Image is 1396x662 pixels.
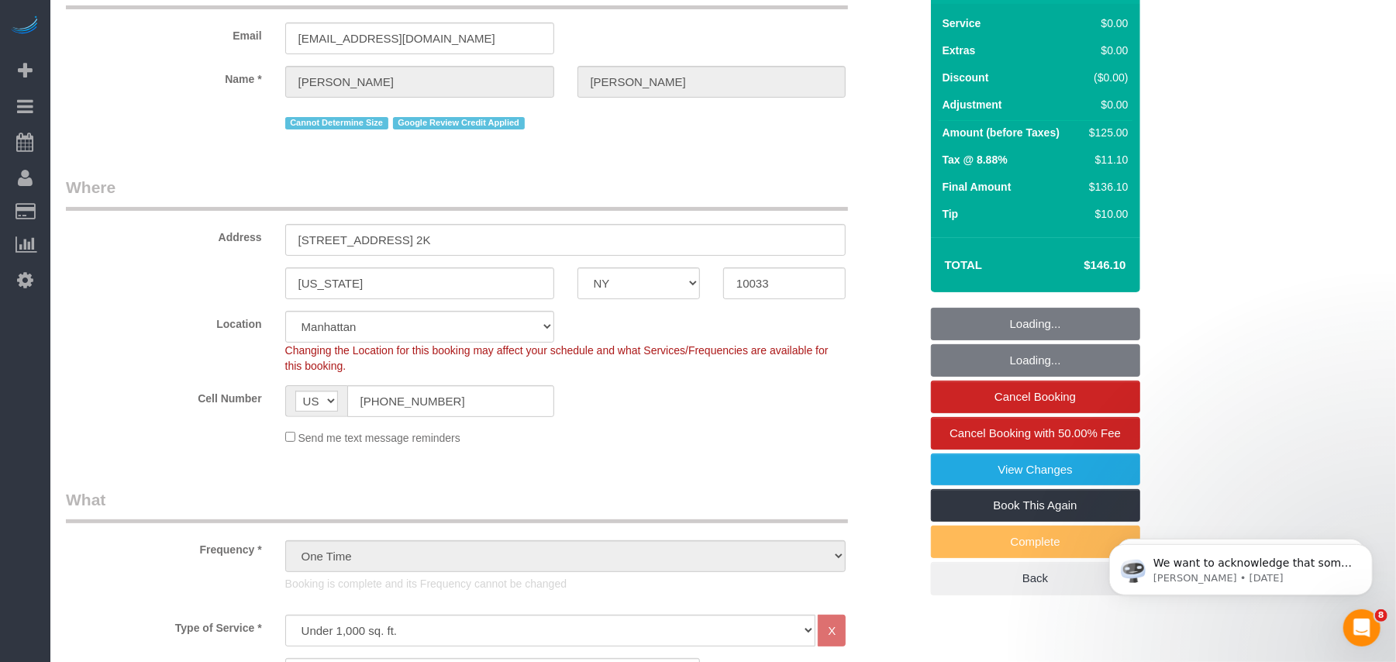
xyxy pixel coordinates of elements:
[54,22,274,43] label: Email
[285,267,554,299] input: City
[1083,152,1128,167] div: $11.10
[393,117,525,129] span: Google Review Credit Applied
[931,417,1140,450] a: Cancel Booking with 50.00% Fee
[54,66,274,87] label: Name *
[66,176,848,211] legend: Where
[945,258,983,271] strong: Total
[67,60,267,74] p: Message from Ellie, sent 1d ago
[943,43,976,58] label: Extras
[1083,16,1128,31] div: $0.00
[943,206,959,222] label: Tip
[1086,512,1396,620] iframe: Intercom notifications message
[577,66,846,98] input: Last Name
[54,385,274,406] label: Cell Number
[1083,97,1128,112] div: $0.00
[298,432,460,444] span: Send me text message reminders
[54,224,274,245] label: Address
[1375,609,1387,622] span: 8
[931,489,1140,522] a: Book This Again
[950,426,1121,440] span: Cancel Booking with 50.00% Fee
[1343,609,1380,646] iframe: Intercom live chat
[54,615,274,636] label: Type of Service *
[9,16,40,37] img: Automaid Logo
[943,97,1002,112] label: Adjustment
[54,536,274,557] label: Frequency *
[1083,43,1128,58] div: $0.00
[347,385,554,417] input: Cell Number
[931,381,1140,413] a: Cancel Booking
[285,66,554,98] input: First Name
[943,16,981,31] label: Service
[931,453,1140,486] a: View Changes
[1083,179,1128,195] div: $136.10
[285,22,554,54] input: Email
[1083,70,1128,85] div: ($0.00)
[66,488,848,523] legend: What
[285,576,846,591] p: Booking is complete and its Frequency cannot be changed
[1083,125,1128,140] div: $125.00
[285,344,829,372] span: Changing the Location for this booking may affect your schedule and what Services/Frequencies are...
[67,45,267,257] span: We want to acknowledge that some users may be experiencing lag or slower performance in our softw...
[723,267,846,299] input: Zip Code
[943,70,989,85] label: Discount
[1083,206,1128,222] div: $10.00
[931,562,1140,595] a: Back
[1037,259,1125,272] h4: $146.10
[285,117,388,129] span: Cannot Determine Size
[943,152,1008,167] label: Tax @ 8.88%
[54,311,274,332] label: Location
[943,179,1012,195] label: Final Amount
[943,125,1060,140] label: Amount (before Taxes)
